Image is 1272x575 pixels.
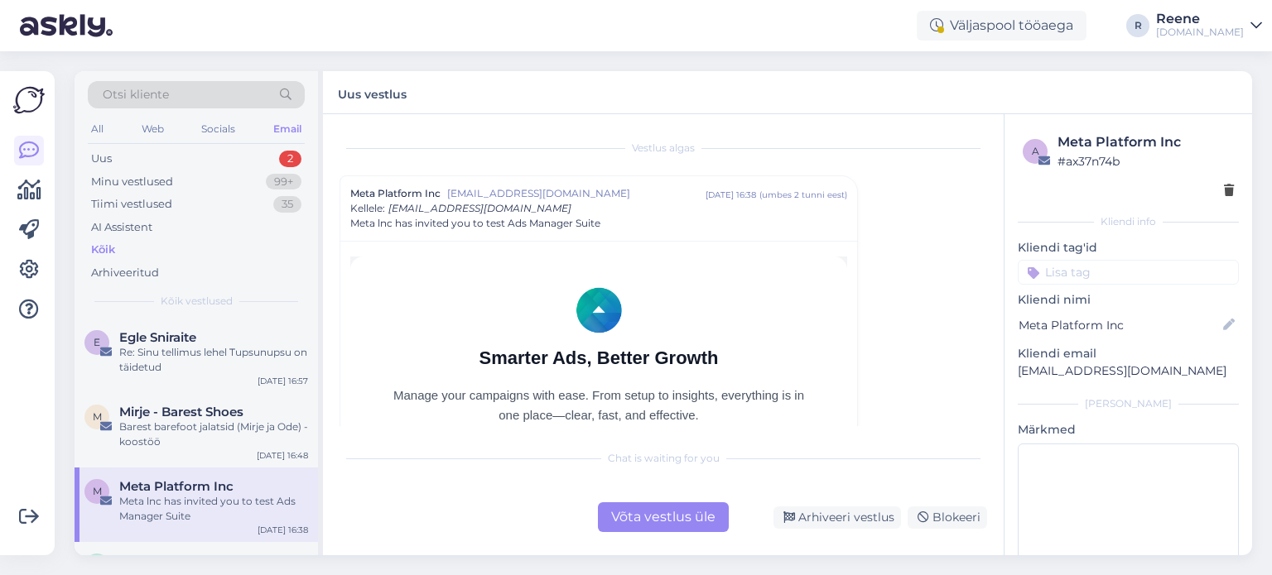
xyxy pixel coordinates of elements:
[91,196,172,213] div: Tiimi vestlused
[350,216,600,231] span: Meta lnc has invited you to test Ads Manager Suite
[119,330,196,345] span: Egle Sniraite
[91,174,173,190] div: Minu vestlused
[350,202,385,214] span: Kellele :
[383,386,814,425] p: Manage your campaigns with ease. From setup to insights, everything is in one place—clear, fast, ...
[1018,239,1239,256] p: Kliendi tag'id
[279,151,301,167] div: 2
[388,202,571,214] span: [EMAIL_ADDRESS][DOMAIN_NAME]
[340,141,987,156] div: Vestlus algas
[350,186,441,201] span: Meta Platform Inc
[94,336,100,348] span: E
[1126,14,1149,37] div: R
[1156,12,1244,26] div: Reene
[266,174,301,190] div: 99+
[257,449,308,462] div: [DATE] 16:48
[93,410,102,423] span: M
[759,189,847,201] div: ( umbes 2 tunni eest )
[198,118,238,140] div: Socials
[447,186,706,201] span: [EMAIL_ADDRESS][DOMAIN_NAME]
[91,265,159,281] div: Arhiveeritud
[1058,132,1234,152] div: Meta Platform Inc
[1018,260,1239,285] input: Lisa tag
[1156,26,1244,39] div: [DOMAIN_NAME]
[1018,214,1239,229] div: Kliendi info
[1018,362,1239,380] p: [EMAIL_ADDRESS][DOMAIN_NAME]
[138,118,167,140] div: Web
[93,485,102,497] span: M
[91,219,152,236] div: AI Assistent
[1018,396,1239,411] div: [PERSON_NAME]
[119,419,308,449] div: Barest barefoot jalatsid (Mirje ja Ode) - koostöö
[270,118,305,140] div: Email
[917,11,1086,41] div: Väljaspool tööaega
[338,81,407,103] label: Uus vestlus
[1156,12,1262,39] a: Reene[DOMAIN_NAME]
[91,242,115,258] div: Kõik
[375,347,822,369] h1: Smarter Ads, Better Growth
[1018,291,1239,309] p: Kliendi nimi
[1018,421,1239,438] p: Märkmed
[908,506,987,529] div: Blokeeri
[119,345,308,375] div: Re: Sinu tellimus lehel Tupsunupsu on täidetud
[13,84,45,116] img: Askly Logo
[91,151,112,167] div: Uus
[1018,345,1239,362] p: Kliendi email
[258,375,308,387] div: [DATE] 16:57
[1058,152,1234,170] div: # ax37n74b
[119,479,234,494] span: Meta Platform Inc
[273,196,301,213] div: 35
[119,494,308,524] div: Meta lnc has invited you to test Ads Manager Suite
[88,118,107,140] div: All
[103,86,169,103] span: Otsi kliente
[161,294,233,309] span: Kõik vestlused
[119,405,243,419] span: Mirje - Barest Shoes
[773,506,901,529] div: Arhiveeri vestlus
[1032,145,1039,157] span: a
[706,189,756,201] div: [DATE] 16:38
[340,451,987,466] div: Chat is waiting for you
[1019,316,1220,334] input: Lisa nimi
[258,524,308,536] div: [DATE] 16:38
[119,553,184,568] span: Instagram
[570,281,628,339] img: Logo
[598,502,729,532] div: Võta vestlus üle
